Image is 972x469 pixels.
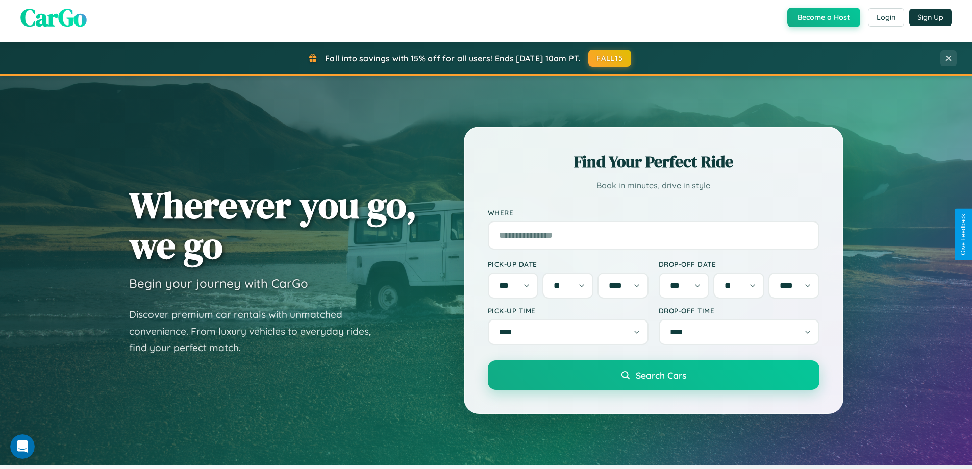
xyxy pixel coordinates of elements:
span: Fall into savings with 15% off for all users! Ends [DATE] 10am PT. [325,53,581,63]
label: Where [488,208,819,217]
button: Become a Host [787,8,860,27]
h1: Wherever you go, we go [129,185,417,265]
label: Drop-off Time [659,306,819,315]
span: CarGo [20,1,87,34]
label: Drop-off Date [659,260,819,268]
button: Search Cars [488,360,819,390]
label: Pick-up Time [488,306,649,315]
button: Sign Up [909,9,952,26]
div: Give Feedback [960,214,967,255]
h3: Begin your journey with CarGo [129,276,308,291]
p: Book in minutes, drive in style [488,178,819,193]
button: FALL15 [588,50,631,67]
p: Discover premium car rentals with unmatched convenience. From luxury vehicles to everyday rides, ... [129,306,384,356]
label: Pick-up Date [488,260,649,268]
button: Login [868,8,904,27]
h2: Find Your Perfect Ride [488,151,819,173]
iframe: Intercom live chat [10,434,35,459]
span: Search Cars [636,369,686,381]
